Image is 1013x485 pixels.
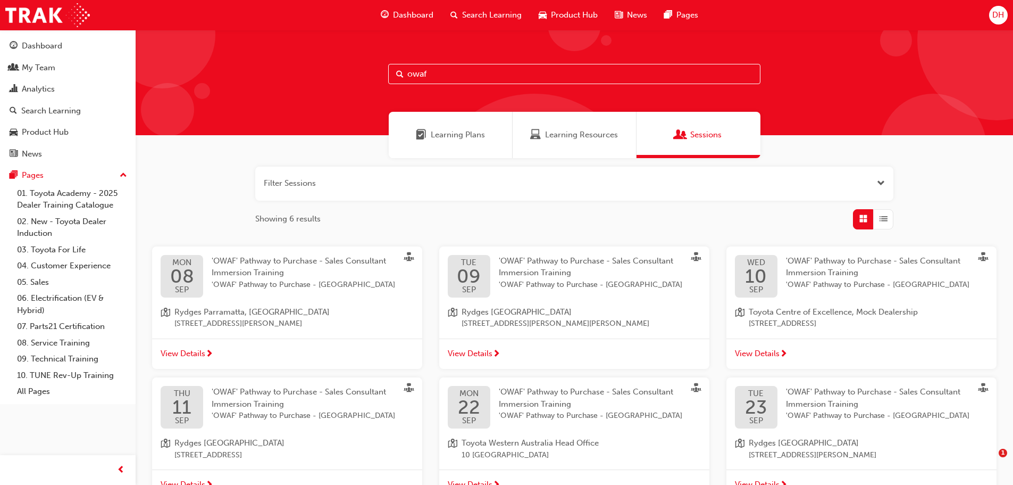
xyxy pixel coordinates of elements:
[372,4,442,26] a: guage-iconDashboard
[749,318,918,330] span: [STREET_ADDRESS]
[675,129,686,141] span: Sessions
[388,64,760,84] input: Search...
[389,112,513,158] a: Learning PlansLearning Plans
[457,259,481,267] span: TUE
[4,79,131,99] a: Analytics
[5,3,90,27] img: Trak
[691,383,701,395] span: sessionType_FACE_TO_FACE-icon
[448,306,457,330] span: location-icon
[745,398,767,417] span: 23
[120,169,127,183] span: up-icon
[152,339,422,369] a: View Details
[4,166,131,185] button: Pages
[161,437,414,461] a: location-iconRydges [GEOGRAPHIC_DATA][STREET_ADDRESS]
[439,339,709,369] a: View Details
[627,9,647,21] span: News
[22,83,55,95] div: Analytics
[4,144,131,164] a: News
[381,9,389,22] span: guage-icon
[691,252,701,264] span: sessionType_FACE_TO_FACE-icon
[404,383,414,395] span: sessionType_FACE_TO_FACE-icon
[458,417,480,425] span: SEP
[690,129,722,141] span: Sessions
[499,256,673,278] span: 'OWAF' Pathway to Purchase - Sales Consultant Immersion Training
[13,351,131,367] a: 09. Technical Training
[442,4,530,26] a: search-iconSearch Learning
[462,437,599,449] span: Toyota Western Australia Head Office
[172,417,191,425] span: SEP
[4,34,131,166] button: DashboardMy TeamAnalyticsSearch LearningProduct HubNews
[458,390,480,398] span: MON
[735,437,744,461] span: location-icon
[749,449,876,462] span: [STREET_ADDRESS][PERSON_NAME]
[13,335,131,351] a: 08. Service Training
[393,9,433,21] span: Dashboard
[10,85,18,94] span: chart-icon
[4,122,131,142] a: Product Hub
[13,290,131,318] a: 06. Electrification (EV & Hybrid)
[10,63,18,73] span: people-icon
[22,62,55,74] div: My Team
[448,348,492,360] span: View Details
[170,267,194,286] span: 08
[726,339,997,369] a: View Details
[457,286,481,294] span: SEP
[462,449,599,462] span: 10 [GEOGRAPHIC_DATA]
[10,171,18,180] span: pages-icon
[745,267,767,286] span: 10
[656,4,707,26] a: pages-iconPages
[735,386,988,429] a: TUE23SEP'OWAF' Pathway to Purchase - Sales Consultant Immersion Training'OWAF' Pathway to Purchas...
[212,410,397,422] span: 'OWAF' Pathway to Purchase - [GEOGRAPHIC_DATA]
[499,279,684,291] span: 'OWAF' Pathway to Purchase - [GEOGRAPHIC_DATA]
[174,449,284,462] span: [STREET_ADDRESS]
[735,255,988,298] a: WED10SEP'OWAF' Pathway to Purchase - Sales Consultant Immersion Training'OWAF' Pathway to Purchas...
[745,390,767,398] span: TUE
[172,398,191,417] span: 11
[448,386,701,429] a: MON22SEP'OWAF' Pathway to Purchase - Sales Consultant Immersion Training'OWAF' Pathway to Purchas...
[749,437,876,449] span: Rydges [GEOGRAPHIC_DATA]
[448,437,701,461] a: location-iconToyota Western Australia Head Office10 [GEOGRAPHIC_DATA]
[462,9,522,21] span: Search Learning
[13,274,131,291] a: 05. Sales
[977,449,1002,474] iframe: Intercom live chat
[21,105,81,117] div: Search Learning
[161,437,170,461] span: location-icon
[117,464,125,477] span: prev-icon
[877,177,885,190] button: Open the filter
[745,417,767,425] span: SEP
[530,4,606,26] a: car-iconProduct Hub
[170,286,194,294] span: SEP
[161,348,205,360] span: View Details
[13,318,131,335] a: 07. Parts21 Certification
[458,398,480,417] span: 22
[170,259,194,267] span: MON
[530,129,541,141] span: Learning Resources
[22,169,44,182] div: Pages
[10,150,18,159] span: news-icon
[745,259,767,267] span: WED
[10,42,18,51] span: guage-icon
[22,126,69,138] div: Product Hub
[152,246,422,369] button: MON08SEP'OWAF' Pathway to Purchase - Sales Consultant Immersion Training'OWAF' Pathway to Purchas...
[615,9,623,22] span: news-icon
[786,410,971,422] span: 'OWAF' Pathway to Purchase - [GEOGRAPHIC_DATA]
[999,449,1007,457] span: 1
[735,306,744,330] span: location-icon
[539,9,547,22] span: car-icon
[749,306,918,318] span: Toyota Centre of Excellence, Mock Dealership
[492,350,500,359] span: next-icon
[992,9,1004,21] span: DH
[161,255,414,298] a: MON08SEP'OWAF' Pathway to Purchase - Sales Consultant Immersion Training'OWAF' Pathway to Purchas...
[978,383,988,395] span: sessionType_FACE_TO_FACE-icon
[13,213,131,242] a: 02. New - Toyota Dealer Induction
[735,306,988,330] a: location-iconToyota Centre of Excellence, Mock Dealership[STREET_ADDRESS]
[745,286,767,294] span: SEP
[786,256,960,278] span: 'OWAF' Pathway to Purchase - Sales Consultant Immersion Training
[735,437,988,461] a: location-iconRydges [GEOGRAPHIC_DATA][STREET_ADDRESS][PERSON_NAME]
[13,258,131,274] a: 04. Customer Experience
[10,106,17,116] span: search-icon
[448,306,701,330] a: location-iconRydges [GEOGRAPHIC_DATA][STREET_ADDRESS][PERSON_NAME][PERSON_NAME]
[439,246,709,369] button: TUE09SEP'OWAF' Pathway to Purchase - Sales Consultant Immersion Training'OWAF' Pathway to Purchas...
